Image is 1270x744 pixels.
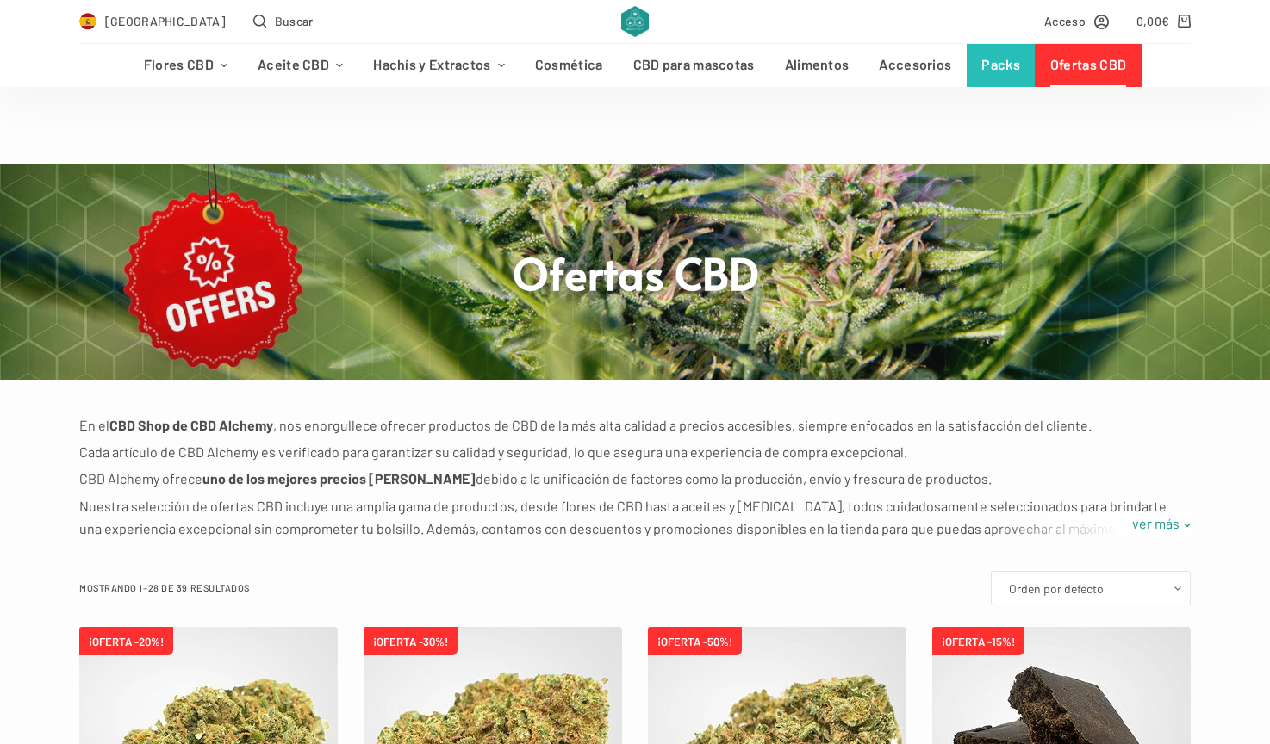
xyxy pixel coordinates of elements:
[1136,11,1191,31] a: Carro de compra
[79,441,1191,463] p: Cada artículo de CBD Alchemy es verificado para garantizar su calidad y seguridad, lo que asegura...
[79,495,1191,541] p: Nuestra selección de ofertas CBD incluye una amplia gama de productos, desde flores de CBD hasta ...
[312,245,958,301] h1: Ofertas CBD
[1161,14,1169,28] span: €
[991,571,1191,605] select: Pedido de la tienda
[520,44,618,87] a: Cosmética
[358,44,520,87] a: Hachís y Extractos
[769,44,864,87] a: Alimentos
[105,11,226,31] span: [GEOGRAPHIC_DATA]
[967,44,1036,87] a: Packs
[243,44,358,87] a: Aceite CBD
[275,11,314,31] span: Buscar
[621,6,648,37] img: CBD Alchemy
[1136,14,1170,28] bdi: 0,00
[128,44,1141,87] nav: Menú de cabecera
[932,627,1024,655] span: ¡OFERTA -15%!
[1044,11,1109,31] a: Acceso
[648,627,742,655] span: ¡OFERTA -50%!
[364,627,458,655] span: ¡OFERTA -30%!
[79,468,1191,490] p: CBD Alchemy ofrece debido a la unificación de factores como la producción, envío y frescura de pr...
[79,627,173,655] span: ¡OFERTA -20%!
[79,13,96,30] img: ES Flag
[1044,11,1086,31] span: Acceso
[864,44,967,87] a: Accesorios
[79,11,226,31] a: Select Country
[79,414,1191,437] p: En el , nos enorgullece ofrecer productos de CBD de la más alta calidad a precios accesibles, sie...
[253,11,314,31] button: Abrir formulario de búsqueda
[79,580,250,596] p: Mostrando 1–28 de 39 resultados
[1035,44,1141,87] a: Ofertas CBD
[618,44,769,87] a: CBD para mascotas
[1121,512,1191,535] a: ver más
[202,470,476,487] strong: uno de los mejores precios [PERSON_NAME]
[128,44,242,87] a: Flores CBD
[109,417,273,433] strong: CBD Shop de CBD Alchemy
